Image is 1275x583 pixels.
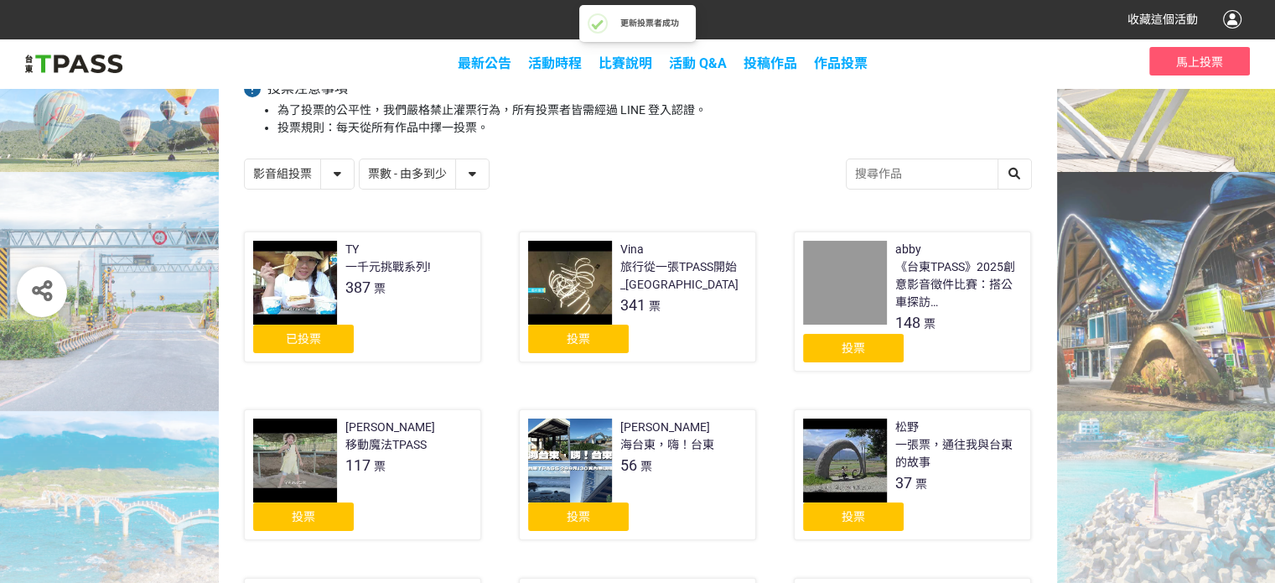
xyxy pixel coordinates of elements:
[895,314,920,331] span: 148
[669,55,727,71] a: 活動 Q&A
[286,332,321,346] span: 已投票
[345,456,371,474] span: 117
[458,55,511,71] a: 最新公告
[345,258,431,276] div: 一千元挑戰系列!
[1176,55,1223,69] span: 馬上投票
[744,55,797,71] span: 投稿作品
[244,409,481,540] a: [PERSON_NAME]移動魔法TPASS117票投票
[842,341,865,355] span: 投票
[620,258,747,294] div: 旅行從一張TPASS開始_[GEOGRAPHIC_DATA]
[374,282,386,295] span: 票
[895,241,921,258] div: abby
[519,409,756,540] a: [PERSON_NAME]海台東，嗨！台東56票投票
[794,409,1031,540] a: 松野一張票，通往我與台東的故事37票投票
[895,436,1022,471] div: 一張票，通往我與台東的故事
[620,419,710,436] div: [PERSON_NAME]
[847,159,1031,189] input: 搜尋作品
[567,510,590,523] span: 投票
[620,241,644,258] div: Vina
[620,296,645,314] span: 341
[924,317,936,331] span: 票
[794,232,1031,372] a: abby《台東TPASS》2025創意影音徵件比賽：搭公車探訪[GEOGRAPHIC_DATA]店148票投票
[814,55,868,71] span: 作品投票
[640,460,652,473] span: 票
[519,232,756,362] a: Vina旅行從一張TPASS開始_[GEOGRAPHIC_DATA]341票投票
[244,232,481,362] a: TY一千元挑戰系列!387票已投票
[277,119,1032,137] li: 投票規則：每天從所有作品中擇一投票。
[25,51,122,76] img: 2025創意影音/圖文徵件比賽「用TPASS玩轉台東」
[528,55,582,71] a: 活動時程
[620,456,637,474] span: 56
[345,278,371,296] span: 387
[649,299,661,313] span: 票
[842,510,865,523] span: 投票
[599,55,652,71] a: 比賽說明
[345,436,427,454] div: 移動魔法TPASS
[345,419,435,436] div: [PERSON_NAME]
[345,241,359,258] div: TY
[895,474,912,492] span: 37
[620,436,714,454] div: 海台東，嗨！台東
[277,102,1032,119] li: 為了投票的公平性，我們嚴格禁止灌票行為，所有投票者皆需經過 LINE 登入認證。
[1127,13,1198,26] span: 收藏這個活動
[292,510,315,523] span: 投票
[374,460,386,473] span: 票
[895,258,1022,311] div: 《台東TPASS》2025創意影音徵件比賽：搭公車探訪[GEOGRAPHIC_DATA]店
[567,332,590,346] span: 投票
[915,477,927,491] span: 票
[1149,47,1250,75] button: 馬上投票
[895,419,919,436] div: 松野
